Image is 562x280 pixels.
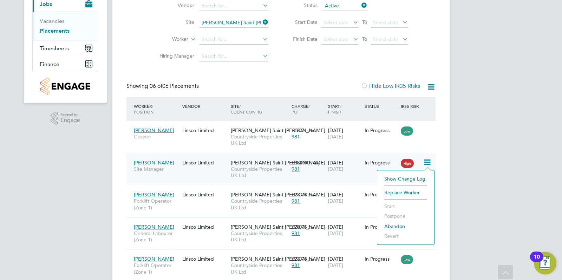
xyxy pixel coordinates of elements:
[181,100,229,112] div: Vendor
[311,160,320,165] span: / day
[32,78,98,95] a: Go to home page
[324,19,349,26] span: Select date
[154,53,194,59] label: Hiring Manager
[328,230,343,236] span: [DATE]
[150,83,199,90] span: 06 Placements
[292,191,307,198] span: £23.78
[365,256,398,262] div: In Progress
[365,224,398,230] div: In Progress
[328,262,343,268] span: [DATE]
[132,188,436,194] a: [PERSON_NAME]Forklift Operator (Zone 1)Linsco Limited[PERSON_NAME] Saint [PERSON_NAME]Countryside...
[181,156,229,169] div: Linsco Limited
[231,262,288,275] span: Countryside Properties UK Ltd
[326,252,363,272] div: [DATE]
[292,103,310,115] span: / PO
[381,211,431,221] li: Postpone
[373,19,398,26] span: Select date
[292,166,300,172] span: 981
[381,201,431,211] li: Start
[229,100,290,118] div: Site
[534,252,556,274] button: Open Resource Center, 10 new notifications
[231,159,325,166] span: [PERSON_NAME] Saint [PERSON_NAME]
[134,134,179,140] span: Cleaner
[365,159,398,166] div: In Progress
[231,256,325,262] span: [PERSON_NAME] Saint [PERSON_NAME]
[292,256,307,262] span: £23.78
[328,198,343,204] span: [DATE]
[308,256,314,262] span: / hr
[126,83,200,90] div: Showing
[286,2,318,8] label: Status
[132,220,436,226] a: [PERSON_NAME]General Labourer (Zone 1)Linsco Limited[PERSON_NAME] Saint [PERSON_NAME]Countryside ...
[132,123,436,129] a: [PERSON_NAME]CleanerLinsco Limited[PERSON_NAME] Saint [PERSON_NAME]Countryside Properties UK Ltd£...
[33,12,98,40] div: Jobs
[534,257,540,266] div: 10
[231,134,288,146] span: Countryside Properties UK Ltd
[292,224,307,230] span: £20.75
[292,127,307,134] span: £18.71
[199,52,268,61] input: Search for...
[181,220,229,234] div: Linsco Limited
[134,256,174,262] span: [PERSON_NAME]
[292,134,300,140] span: 981
[290,100,326,118] div: Charge
[231,103,262,115] span: / Client Config
[365,127,398,134] div: In Progress
[401,255,413,264] span: Low
[154,2,194,8] label: Vendor
[40,45,69,52] span: Timesheets
[308,192,314,197] span: / hr
[292,198,300,204] span: 981
[132,100,181,118] div: Worker
[328,134,343,140] span: [DATE]
[231,166,288,178] span: Countryside Properties UK Ltd
[231,198,288,210] span: Countryside Properties UK Ltd
[33,56,98,72] button: Finance
[231,191,325,198] span: [PERSON_NAME] Saint [PERSON_NAME]
[326,220,363,240] div: [DATE]
[60,112,80,118] span: Powered by
[231,230,288,243] span: Countryside Properties UK Ltd
[292,159,310,166] span: £350.00
[134,224,174,230] span: [PERSON_NAME]
[134,103,153,115] span: / Position
[132,156,436,162] a: [PERSON_NAME]Site ManagerLinsco Limited[PERSON_NAME] Saint [PERSON_NAME]Countryside Properties UK...
[363,100,399,112] div: Status
[150,83,162,90] span: 06 of
[360,18,369,27] span: To
[328,166,343,172] span: [DATE]
[132,252,436,258] a: [PERSON_NAME]Forklift Operator (Zone 1)Linsco Limited[PERSON_NAME] Saint [PERSON_NAME]Countryside...
[326,188,363,208] div: [DATE]
[33,40,98,56] button: Timesheets
[134,230,179,243] span: General Labourer (Zone 1)
[40,61,59,67] span: Finance
[360,34,369,44] span: To
[324,36,349,43] span: Select date
[373,36,398,43] span: Select date
[148,36,188,43] label: Worker
[326,100,363,118] div: Start
[231,224,325,230] span: [PERSON_NAME] Saint [PERSON_NAME]
[292,230,300,236] span: 981
[292,262,300,268] span: 981
[328,103,341,115] span: / Finish
[401,159,414,168] span: High
[199,18,268,28] input: Search for...
[60,117,80,123] span: Engage
[199,1,268,11] input: Search for...
[326,124,363,143] div: [DATE]
[134,166,179,172] span: Site Manager
[181,252,229,266] div: Linsco Limited
[286,36,318,42] label: Finish Date
[361,83,420,90] label: Hide Low IR35 Risks
[181,124,229,137] div: Linsco Limited
[134,191,174,198] span: [PERSON_NAME]
[381,174,431,184] li: Show change log
[40,78,90,95] img: countryside-properties-logo-retina.png
[40,1,52,7] span: Jobs
[381,221,431,231] li: Abandon
[399,100,423,112] div: IR35 Risk
[40,18,65,24] a: Vacancies
[51,112,80,125] a: Powered byEngage
[134,198,179,210] span: Forklift Operator (Zone 1)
